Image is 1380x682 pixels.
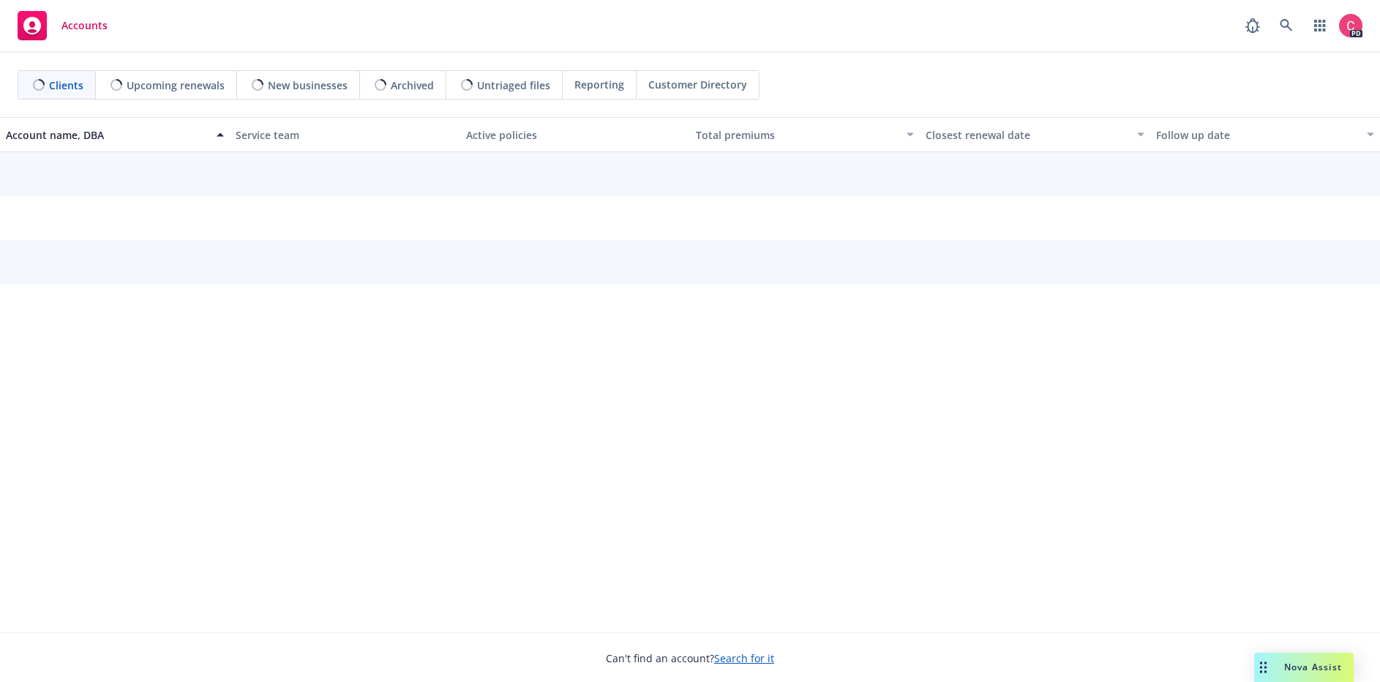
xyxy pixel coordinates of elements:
a: Search [1272,11,1301,40]
span: New businesses [268,78,348,93]
div: Closest renewal date [926,127,1128,143]
a: Report a Bug [1238,11,1267,40]
span: Archived [391,78,434,93]
a: Search for it [714,651,774,665]
button: Nova Assist [1254,653,1354,682]
div: Follow up date [1156,127,1358,143]
img: photo [1339,14,1362,37]
button: Closest renewal date [920,117,1150,152]
span: Accounts [61,20,108,31]
button: Service team [230,117,460,152]
div: Service team [236,127,454,143]
span: Can't find an account? [606,651,774,666]
div: Active policies [466,127,684,143]
button: Follow up date [1150,117,1380,152]
span: Upcoming renewals [127,78,225,93]
span: Reporting [574,77,624,92]
div: Total premiums [696,127,898,143]
span: Nova Assist [1284,661,1342,673]
div: Drag to move [1254,653,1272,682]
button: Total premiums [690,117,920,152]
span: Untriaged files [477,78,550,93]
span: Customer Directory [648,77,747,92]
button: Active policies [460,117,690,152]
a: Accounts [12,5,113,46]
a: Switch app [1305,11,1335,40]
div: Account name, DBA [6,127,208,143]
span: Clients [49,78,83,93]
